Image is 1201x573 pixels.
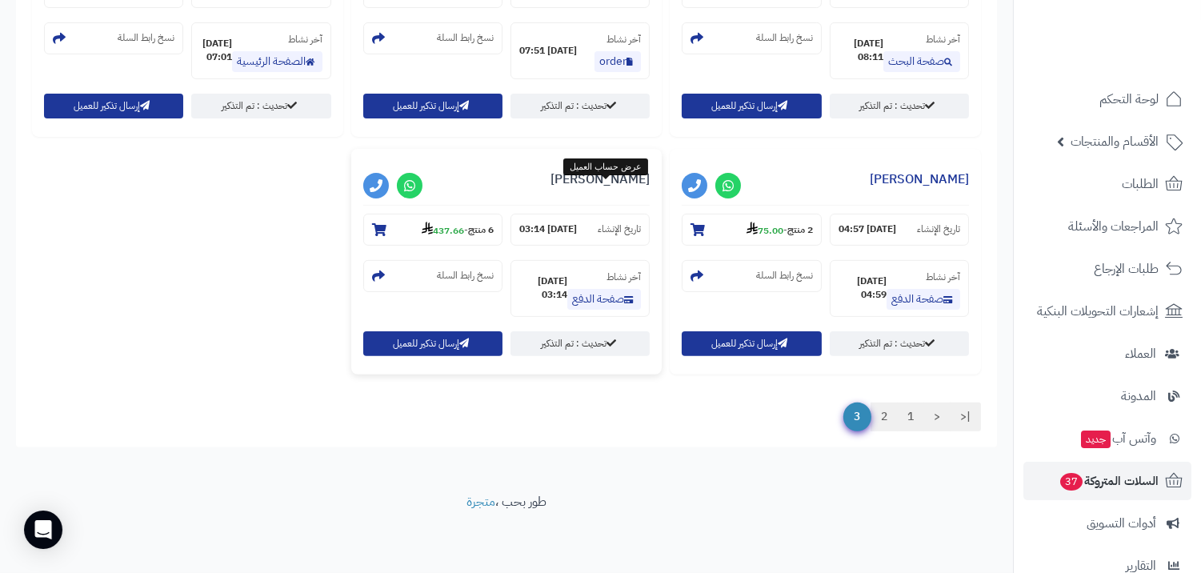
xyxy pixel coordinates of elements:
[200,37,231,64] strong: [DATE] 07:01
[871,403,898,431] a: 2
[466,492,495,511] a: متجرة
[839,274,887,302] strong: [DATE] 04:59
[1071,130,1159,153] span: الأقسام والمنتجات
[830,94,969,118] a: تحديث : تم التذكير
[950,403,981,431] a: |<
[363,214,502,246] section: 6 منتج-437.66
[363,331,502,356] button: إرسال تذكير للعميل
[747,223,783,238] strong: 75.00
[1023,292,1191,331] a: إشعارات التحويلات البنكية
[1081,431,1111,448] span: جديد
[422,223,464,238] strong: 437.66
[288,32,322,46] small: آخر نشاط
[363,260,502,292] section: نسخ رابط السلة
[1099,88,1159,110] span: لوحة التحكم
[756,269,813,282] small: نسخ رابط السلة
[756,31,813,45] small: نسخ رابط السلة
[923,403,951,431] a: <
[1023,165,1191,203] a: الطلبات
[839,222,896,236] strong: [DATE] 04:57
[926,32,960,46] small: آخر نشاط
[191,94,330,118] a: تحديث : تم التذكير
[1094,258,1159,280] span: طلبات الإرجاع
[883,51,960,72] a: صفحة البحث
[1023,80,1191,118] a: لوحة التحكم
[422,222,494,238] small: -
[1023,419,1191,458] a: وآتس آبجديد
[594,51,641,72] a: order
[563,158,648,176] div: عرض حساب العميل
[363,94,502,118] button: إرسال تذكير للعميل
[1125,343,1156,365] span: العملاء
[682,331,821,356] button: إرسال تذكير للعميل
[897,403,924,431] a: 1
[830,331,969,356] a: تحديث : تم التذكير
[363,22,502,54] section: نسخ رابط السلة
[607,32,641,46] small: آخر نشاط
[787,223,813,238] strong: 2 منتج
[598,222,641,236] small: تاريخ الإنشاء
[1023,335,1191,373] a: العملاء
[1023,207,1191,246] a: المراجعات والأسئلة
[1023,504,1191,543] a: أدوات التسويق
[44,94,183,118] button: إرسال تذكير للعميل
[682,260,821,292] section: نسخ رابط السلة
[917,222,960,236] small: تاريخ الإنشاء
[44,22,183,54] section: نسخ رابط السلة
[437,31,494,45] small: نسخ رابط السلة
[607,270,641,284] small: آخر نشاط
[232,51,322,72] a: الصفحة الرئيسية
[1059,470,1159,492] span: السلات المتروكة
[468,223,494,238] strong: 6 منتج
[682,22,821,54] section: نسخ رابط السلة
[510,94,650,118] a: تحديث : تم التذكير
[1121,385,1156,407] span: المدونة
[1060,473,1083,491] span: 37
[747,222,813,238] small: -
[926,270,960,284] small: آخر نشاط
[519,222,577,236] strong: [DATE] 03:14
[870,170,969,189] a: [PERSON_NAME]
[1023,250,1191,288] a: طلبات الإرجاع
[843,403,871,431] span: 3
[1068,215,1159,238] span: المراجعات والأسئلة
[437,269,494,282] small: نسخ رابط السلة
[118,31,174,45] small: نسخ رابط السلة
[519,44,577,58] strong: [DATE] 07:51
[682,214,821,246] section: 2 منتج-75.00
[682,94,821,118] button: إرسال تذكير للعميل
[1023,462,1191,500] a: السلات المتروكة37
[1037,300,1159,323] span: إشعارات التحويلات البنكية
[567,289,641,310] a: صفحة الدفع
[550,170,650,189] a: [PERSON_NAME]
[519,274,567,302] strong: [DATE] 03:14
[887,289,960,310] a: صفحة الدفع
[1087,512,1156,535] span: أدوات التسويق
[24,511,62,549] div: Open Intercom Messenger
[1092,37,1186,70] img: logo-2.png
[839,37,883,64] strong: [DATE] 08:11
[1122,173,1159,195] span: الطلبات
[1079,427,1156,450] span: وآتس آب
[1023,377,1191,415] a: المدونة
[510,331,650,356] a: تحديث : تم التذكير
